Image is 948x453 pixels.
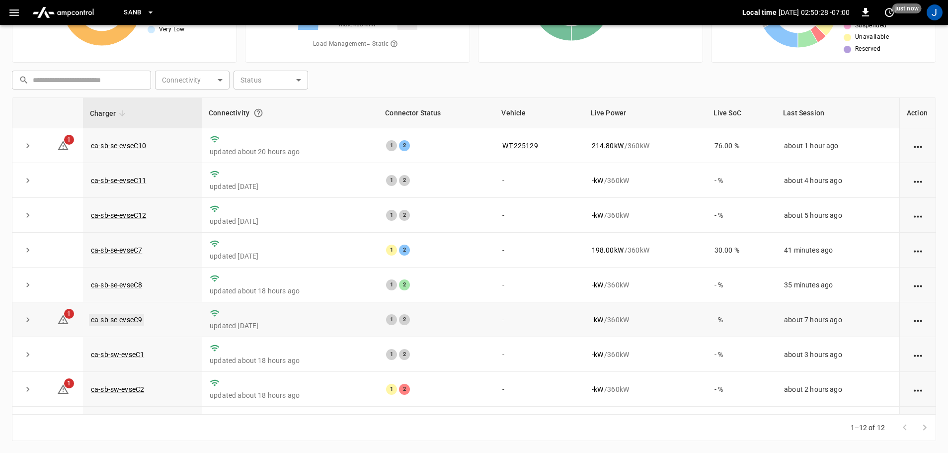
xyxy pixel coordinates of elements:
span: Load Management = Static [313,36,402,53]
td: - [494,198,583,233]
button: expand row [20,243,35,258]
p: updated [DATE] [210,181,370,191]
td: - [494,372,583,407]
p: 198.00 kW [592,245,624,255]
div: / 360 kW [592,176,699,185]
button: expand row [20,347,35,362]
p: - kW [592,210,603,220]
p: updated [DATE] [210,321,370,331]
div: 1 [386,210,397,221]
div: / 360 kW [592,315,699,325]
td: about 2 hours ago [776,372,899,407]
div: 2 [399,245,410,256]
a: WT-225129 [502,142,538,150]
a: ca-sb-sw-evseC1 [91,351,144,359]
p: updated about 18 hours ago [210,286,370,296]
button: expand row [20,138,35,153]
td: - % [707,163,776,198]
th: Vehicle [494,98,583,128]
td: - % [707,337,776,372]
div: / 360 kW [592,280,699,290]
div: 1 [386,279,397,290]
p: Local time [742,7,777,17]
div: action cell options [912,141,924,151]
div: profile-icon [927,4,943,20]
th: Connector Status [378,98,494,128]
div: action cell options [912,210,924,220]
span: Reserved [855,44,880,54]
td: about 5 hours ago [776,198,899,233]
td: - % [707,407,776,442]
div: 1 [386,314,397,325]
p: updated about 20 hours ago [210,147,370,157]
td: about 3 hours ago [776,337,899,372]
td: - [494,302,583,337]
a: 1 [57,385,69,393]
span: 1 [64,378,74,388]
div: 1 [386,175,397,186]
span: 1 [64,135,74,145]
div: / 360 kW [592,384,699,394]
p: - kW [592,280,603,290]
span: Suspended [855,21,887,31]
td: 41 minutes ago [776,233,899,268]
td: - [494,163,583,198]
a: ca-sb-se-evseC11 [91,177,146,184]
a: 1 [57,141,69,149]
span: SanB [124,7,142,18]
p: updated about 18 hours ago [210,390,370,400]
div: action cell options [912,315,924,325]
div: 2 [399,175,410,186]
div: 2 [399,384,410,395]
p: - kW [592,350,603,360]
td: about 2 hours ago [776,407,899,442]
div: / 360 kW [592,350,699,360]
div: action cell options [912,176,924,185]
a: ca-sb-se-evseC9 [89,314,144,326]
p: updated about 18 hours ago [210,356,370,365]
th: Action [899,98,936,128]
div: Connectivity [209,104,371,122]
th: Last Session [776,98,899,128]
td: - % [707,198,776,233]
span: 1 [64,309,74,319]
td: about 7 hours ago [776,302,899,337]
div: 1 [386,384,397,395]
p: - kW [592,384,603,394]
p: updated [DATE] [210,216,370,226]
div: / 360 kW [592,210,699,220]
th: Live SoC [707,98,776,128]
span: Unavailable [855,32,889,42]
a: ca-sb-sw-evseC2 [91,385,144,393]
button: expand row [20,382,35,397]
p: 214.80 kW [592,141,624,151]
td: 30.00 % [707,233,776,268]
button: The system is using AmpEdge-configured limits for static load managment. Depending on your config... [386,36,402,53]
div: 1 [386,349,397,360]
div: 2 [399,140,410,151]
span: Charger [90,107,129,119]
div: action cell options [912,245,924,255]
div: 2 [399,349,410,360]
a: ca-sb-se-evseC7 [91,246,142,254]
span: Very Low [159,25,185,35]
a: ca-sb-se-evseC12 [91,211,146,219]
td: - [494,233,583,268]
td: about 4 hours ago [776,163,899,198]
button: expand row [20,208,35,223]
button: SanB [120,3,158,22]
img: ampcontrol.io logo [28,3,98,22]
button: expand row [20,173,35,188]
div: / 360 kW [592,245,699,255]
td: about 1 hour ago [776,128,899,163]
span: Max. 4634 kW [339,20,376,30]
div: 1 [386,140,397,151]
th: Live Power [584,98,707,128]
div: / 360 kW [592,141,699,151]
td: 76.00 % [707,128,776,163]
div: 2 [399,279,410,290]
p: updated [DATE] [210,251,370,261]
td: 35 minutes ago [776,268,899,302]
div: action cell options [912,384,924,394]
div: 2 [399,210,410,221]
